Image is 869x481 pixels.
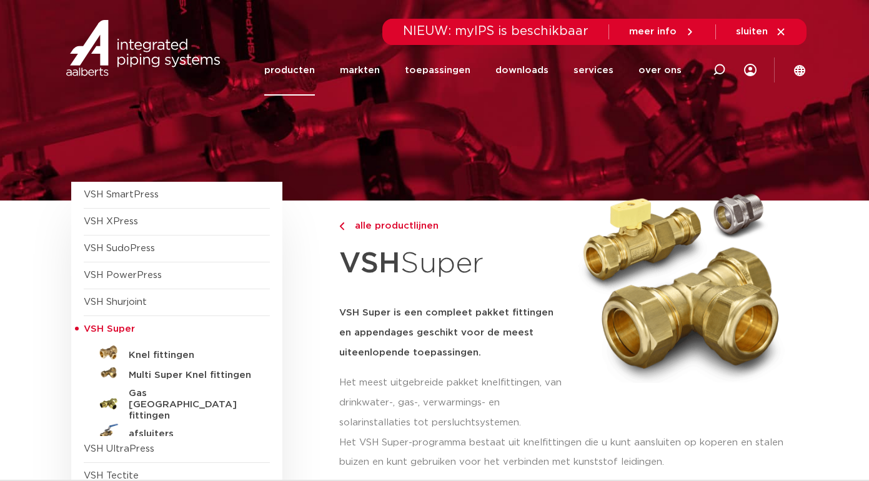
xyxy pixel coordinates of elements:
[264,45,315,96] a: producten
[84,343,270,363] a: Knel fittingen
[84,422,270,442] a: afsluiters
[744,45,757,96] div: my IPS
[129,429,252,440] h5: afsluiters
[638,45,682,96] a: over ons
[129,370,252,381] h5: Multi Super Knel fittingen
[403,25,588,37] span: NIEUW: myIPS is beschikbaar
[129,388,252,422] h5: Gas [GEOGRAPHIC_DATA] fittingen
[129,350,252,361] h5: Knel fittingen
[339,240,565,288] h1: Super
[339,433,798,473] p: Het VSH Super-programma bestaat uit knelfittingen die u kunt aansluiten op koperen en stalen buiz...
[339,222,344,231] img: chevron-right.svg
[84,444,154,454] a: VSH UltraPress
[84,297,147,307] a: VSH Shurjoint
[340,45,380,96] a: markten
[736,27,768,36] span: sluiten
[84,383,270,422] a: Gas [GEOGRAPHIC_DATA] fittingen
[264,45,682,96] nav: Menu
[629,26,695,37] a: meer info
[339,219,565,234] a: alle productlijnen
[405,45,470,96] a: toepassingen
[347,221,439,231] span: alle productlijnen
[629,27,677,36] span: meer info
[339,373,565,433] p: Het meest uitgebreide pakket knelfittingen, van drinkwater-, gas-, verwarmings- en solarinstallat...
[736,26,787,37] a: sluiten
[339,249,400,278] strong: VSH
[84,270,162,280] a: VSH PowerPress
[495,45,549,96] a: downloads
[84,190,159,199] a: VSH SmartPress
[84,244,155,253] a: VSH SudoPress
[574,45,613,96] a: services
[84,217,138,226] a: VSH XPress
[84,363,270,383] a: Multi Super Knel fittingen
[84,324,135,334] span: VSH Super
[84,471,139,480] a: VSH Tectite
[339,303,565,363] h5: VSH Super is een compleet pakket fittingen en appendages geschikt voor de meest uiteenlopende toe...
